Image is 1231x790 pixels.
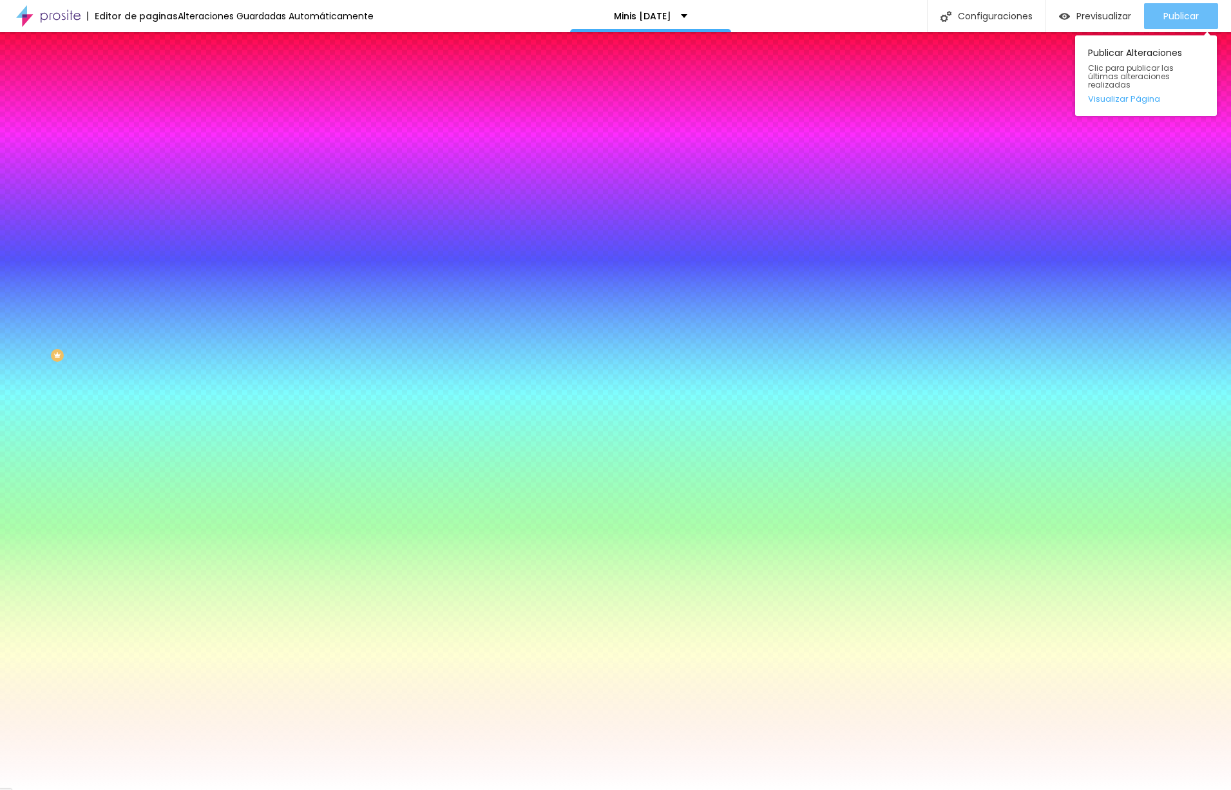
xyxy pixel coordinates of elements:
button: Publicar [1144,3,1218,29]
span: Publicar [1163,11,1199,21]
div: Publicar Alteraciones [1075,35,1217,116]
a: Visualizar Página [1088,95,1204,103]
span: Clic para publicar las últimas alteraciones realizadas [1088,64,1204,89]
div: Alteraciones Guardadas Automáticamente [178,12,374,21]
span: Previsualizar [1076,11,1131,21]
p: Minis [DATE] [614,12,671,21]
img: Icone [940,11,951,22]
button: Previsualizar [1046,3,1144,29]
div: Editor de paginas [87,12,178,21]
img: view-1.svg [1059,11,1070,22]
